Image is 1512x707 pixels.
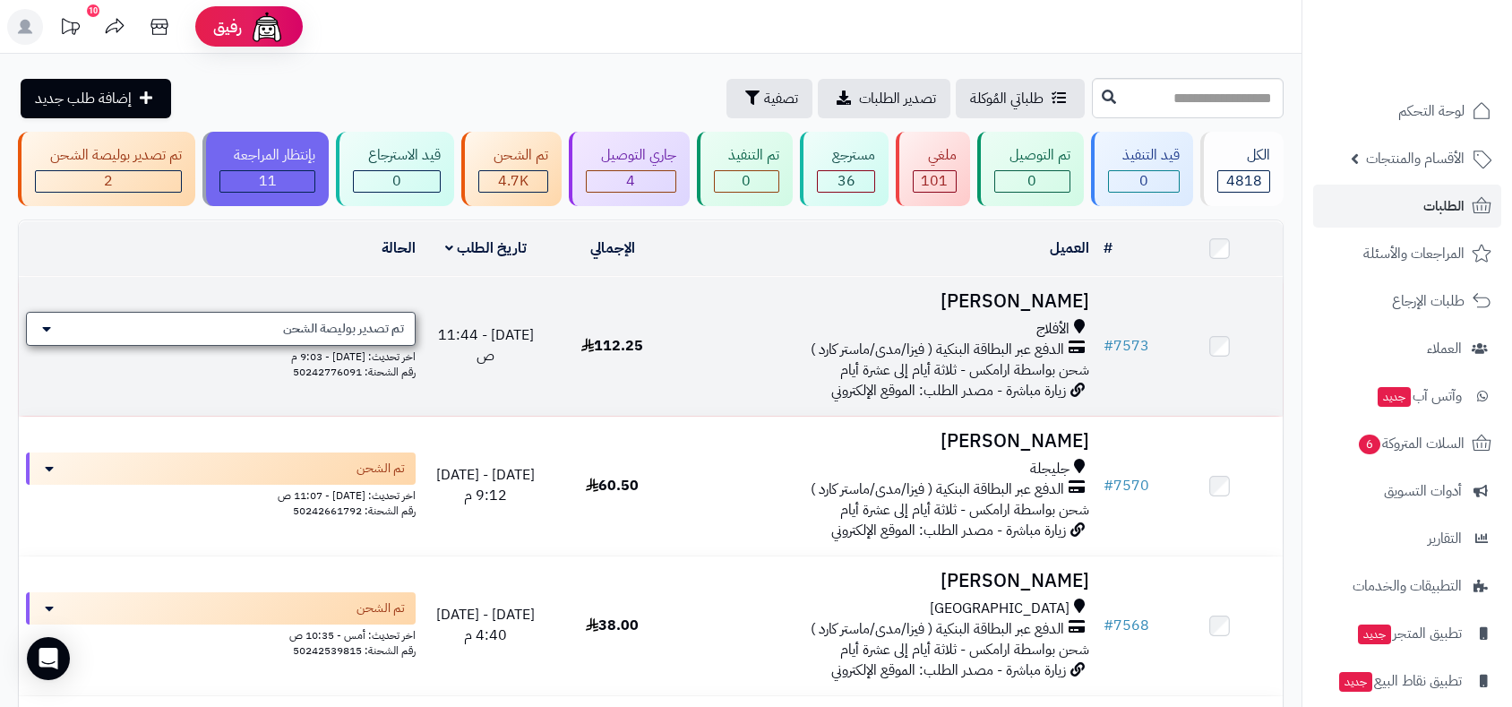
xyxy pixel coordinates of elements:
[586,475,639,496] span: 60.50
[726,79,812,118] button: تصفية
[1036,319,1070,340] span: الأفلاج
[219,145,316,166] div: بإنتظار المراجعة
[1313,422,1501,465] a: السلات المتروكة6
[445,237,527,259] a: تاريخ الطلب
[921,170,948,192] span: 101
[1087,132,1198,206] a: قيد التنفيذ 0
[742,170,751,192] span: 0
[436,464,535,506] span: [DATE] - [DATE] 9:12 م
[1358,434,1380,454] span: 6
[831,660,1066,681] span: زيارة مباشرة - مصدر الطلب: الموقع الإلكتروني
[293,364,416,380] span: رقم الشحنة: 50242776091
[1226,170,1262,192] span: 4818
[21,79,171,118] a: إضافة طلب جديد
[1027,170,1036,192] span: 0
[1104,335,1149,357] a: #7573
[354,171,440,192] div: 0
[199,132,333,206] a: بإنتظار المراجعة 11
[27,637,70,680] div: Open Intercom Messenger
[1313,565,1501,608] a: التطبيقات والخدمات
[581,335,643,357] span: 112.25
[1428,526,1462,551] span: التقارير
[1313,470,1501,513] a: أدوات التسويق
[811,619,1064,640] span: الدفع عبر البطاقة البنكية ( فيزا/مدى/ماستر كارد )
[35,88,132,109] span: إضافة طلب جديد
[590,237,635,259] a: الإجمالي
[840,499,1089,521] span: شحن بواسطة ارامكس - ثلاثة أيام إلى عشرة أيام
[818,79,950,118] a: تصدير الطلبات
[479,171,547,192] div: 4663
[1363,241,1465,266] span: المراجعات والأسئلة
[1313,327,1501,370] a: العملاء
[353,145,441,166] div: قيد الاسترجاع
[14,132,199,206] a: تم تصدير بوليصة الشحن 2
[714,145,780,166] div: تم التنفيذ
[220,171,315,192] div: 11
[357,599,405,617] span: تم الشحن
[438,324,534,366] span: [DATE] - 11:44 ص
[764,88,798,109] span: تصفية
[956,79,1085,118] a: طلباتي المُوكلة
[840,359,1089,381] span: شحن بواسطة ارامكس - ثلاثة أيام إلى عشرة أيام
[970,88,1044,109] span: طلباتي المُوكلة
[1104,237,1113,259] a: #
[831,520,1066,541] span: زيارة مباشرة - مصدر الطلب: الموقع الإلكتروني
[715,171,779,192] div: 0
[35,145,182,166] div: تم تصدير بوليصة الشحن
[587,171,675,192] div: 4
[1423,194,1465,219] span: الطلبات
[683,571,1089,591] h3: [PERSON_NAME]
[357,460,405,478] span: تم الشحن
[1392,289,1465,314] span: طلبات الإرجاع
[1384,479,1462,504] span: أدوات التسويق
[1427,336,1462,361] span: العملاء
[1358,625,1391,644] span: جديد
[1378,387,1411,407] span: جديد
[1104,475,1149,496] a: #7570
[36,171,181,192] div: 2
[859,88,936,109] span: تصدير الطلبات
[104,170,113,192] span: 2
[1376,384,1462,409] span: وآتس آب
[1390,13,1495,51] img: logo-2.png
[436,604,535,646] span: [DATE] - [DATE] 4:40 م
[1197,132,1287,206] a: الكل4818
[213,16,242,38] span: رفيق
[840,639,1089,660] span: شحن بواسطة ارامكس - ثلاثة أيام إلى عشرة أيام
[478,145,548,166] div: تم الشحن
[392,170,401,192] span: 0
[1104,475,1113,496] span: #
[47,9,92,49] a: تحديثات المنصة
[811,479,1064,500] span: الدفع عبر البطاقة البنكية ( فيزا/مدى/ماستر كارد )
[1030,459,1070,479] span: جليجلة
[26,346,416,365] div: اخر تحديث: [DATE] - 9:03 م
[1104,335,1113,357] span: #
[995,171,1070,192] div: 0
[382,237,416,259] a: الحالة
[1104,615,1149,636] a: #7568
[930,599,1070,619] span: [GEOGRAPHIC_DATA]
[332,132,458,206] a: قيد الاسترجاع 0
[259,170,277,192] span: 11
[913,145,957,166] div: ملغي
[1217,145,1270,166] div: الكل
[293,642,416,659] span: رقم الشحنة: 50242539815
[817,145,875,166] div: مسترجع
[249,9,285,45] img: ai-face.png
[586,145,676,166] div: جاري التوصيل
[458,132,565,206] a: تم الشحن 4.7K
[498,170,528,192] span: 4.7K
[1366,146,1465,171] span: الأقسام والمنتجات
[1313,232,1501,275] a: المراجعات والأسئلة
[293,503,416,519] span: رقم الشحنة: 50242661792
[994,145,1070,166] div: تم التوصيل
[693,132,797,206] a: تم التنفيذ 0
[811,340,1064,360] span: الدفع عبر البطاقة البنكية ( فيزا/مدى/ماستر كارد )
[974,132,1087,206] a: تم التوصيل 0
[565,132,693,206] a: جاري التوصيل 4
[1353,573,1462,599] span: التطبيقات والخدمات
[1108,145,1181,166] div: قيد التنفيذ
[892,132,974,206] a: ملغي 101
[1109,171,1180,192] div: 0
[683,291,1089,312] h3: [PERSON_NAME]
